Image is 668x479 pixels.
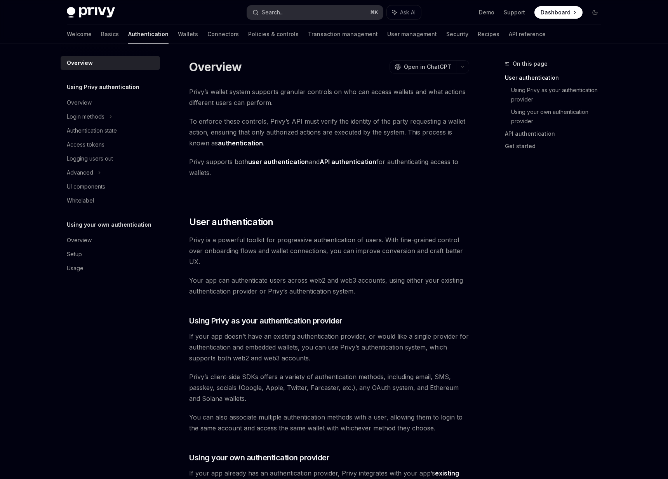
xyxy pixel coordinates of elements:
[67,58,93,68] div: Overview
[262,8,284,17] div: Search...
[505,140,607,152] a: Get started
[511,84,607,106] a: Using Privy as your authentication provider
[67,220,151,229] h5: Using your own authentication
[67,98,92,107] div: Overview
[504,9,525,16] a: Support
[218,139,263,147] strong: authentication
[67,264,83,273] div: Usage
[67,140,104,149] div: Access tokens
[61,96,160,110] a: Overview
[61,124,160,138] a: Authentication state
[61,261,160,275] a: Usage
[61,56,160,70] a: Overview
[479,9,494,16] a: Demo
[505,128,607,140] a: API authentication
[478,25,499,44] a: Recipes
[128,25,169,44] a: Authentication
[67,250,82,259] div: Setup
[207,25,239,44] a: Connectors
[189,452,329,463] span: Using your own authentication provider
[189,216,273,228] span: User authentication
[189,60,242,74] h1: Overview
[248,158,309,166] strong: user authentication
[189,331,469,364] span: If your app doesn’t have an existing authentication provider, or would like a single provider for...
[189,315,343,326] span: Using Privy as your authentication provider
[189,275,469,297] span: Your app can authenticate users across web2 and web3 accounts, using either your existing authent...
[67,25,92,44] a: Welcome
[61,194,160,208] a: Whitelabel
[308,25,378,44] a: Transaction management
[320,158,376,166] strong: API authentication
[101,25,119,44] a: Basics
[67,196,94,205] div: Whitelabel
[541,9,571,16] span: Dashboard
[189,156,469,178] span: Privy supports both and for authenticating access to wallets.
[370,9,378,16] span: ⌘ K
[67,7,115,18] img: dark logo
[67,236,92,245] div: Overview
[61,180,160,194] a: UI components
[67,182,105,191] div: UI components
[67,126,117,135] div: Authentication state
[400,9,416,16] span: Ask AI
[390,60,456,73] button: Open in ChatGPT
[189,412,469,434] span: You can also associate multiple authentication methods with a user, allowing them to login to the...
[61,247,160,261] a: Setup
[189,371,469,404] span: Privy’s client-side SDKs offers a variety of authentication methods, including email, SMS, passke...
[178,25,198,44] a: Wallets
[67,154,113,163] div: Logging users out
[505,72,607,84] a: User authentication
[404,63,451,71] span: Open in ChatGPT
[387,25,437,44] a: User management
[509,25,546,44] a: API reference
[513,59,548,68] span: On this page
[61,233,160,247] a: Overview
[446,25,468,44] a: Security
[247,5,383,19] button: Search...⌘K
[61,138,160,152] a: Access tokens
[248,25,299,44] a: Policies & controls
[511,106,607,128] a: Using your own authentication provider
[387,5,421,19] button: Ask AI
[534,6,583,19] a: Dashboard
[589,6,601,19] button: Toggle dark mode
[67,112,104,121] div: Login methods
[61,152,160,166] a: Logging users out
[67,168,93,177] div: Advanced
[189,116,469,149] span: To enforce these controls, Privy’s API must verify the identity of the party requesting a wallet ...
[67,82,139,92] h5: Using Privy authentication
[189,86,469,108] span: Privy’s wallet system supports granular controls on who can access wallets and what actions diffe...
[189,234,469,267] span: Privy is a powerful toolkit for progressive authentication of users. With fine-grained control ov...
